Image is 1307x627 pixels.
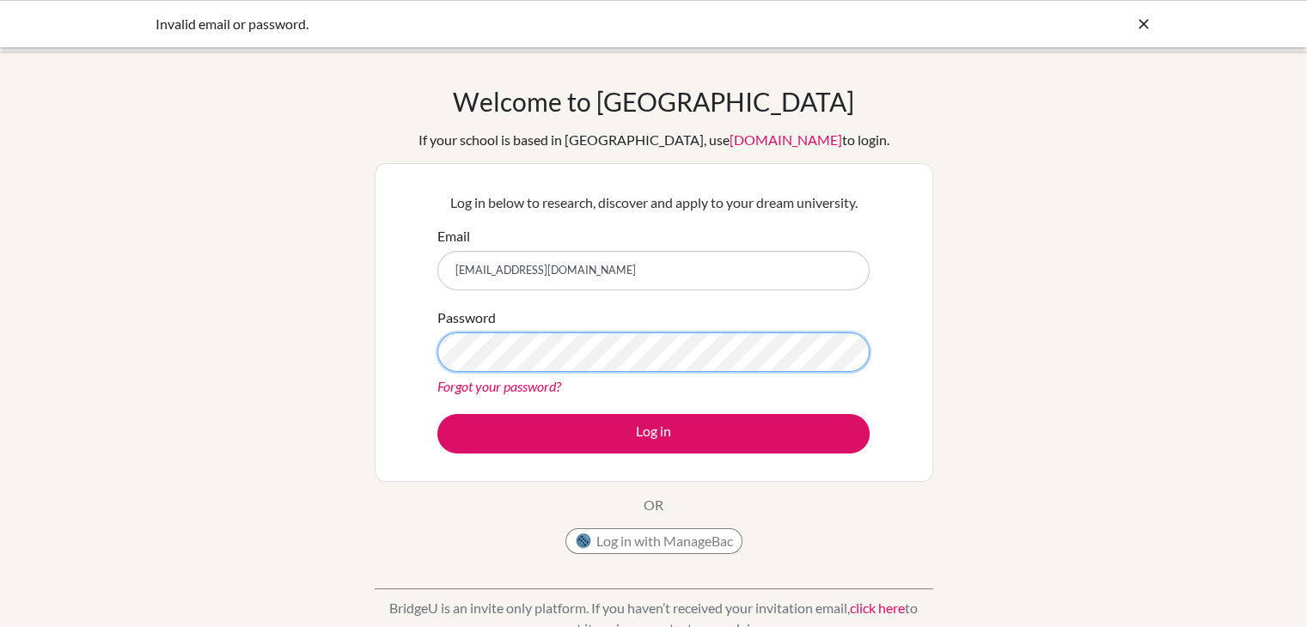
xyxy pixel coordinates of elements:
button: Log in [437,414,870,454]
div: If your school is based in [GEOGRAPHIC_DATA], use to login. [418,130,889,150]
p: OR [644,495,663,515]
p: Log in below to research, discover and apply to your dream university. [437,192,870,213]
button: Log in with ManageBac [565,528,742,554]
label: Password [437,307,496,328]
a: Forgot your password? [437,378,561,394]
label: Email [437,226,470,247]
div: Invalid email or password. [156,14,895,34]
a: click here [850,600,905,616]
h1: Welcome to [GEOGRAPHIC_DATA] [453,86,854,117]
a: [DOMAIN_NAME] [730,131,842,148]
